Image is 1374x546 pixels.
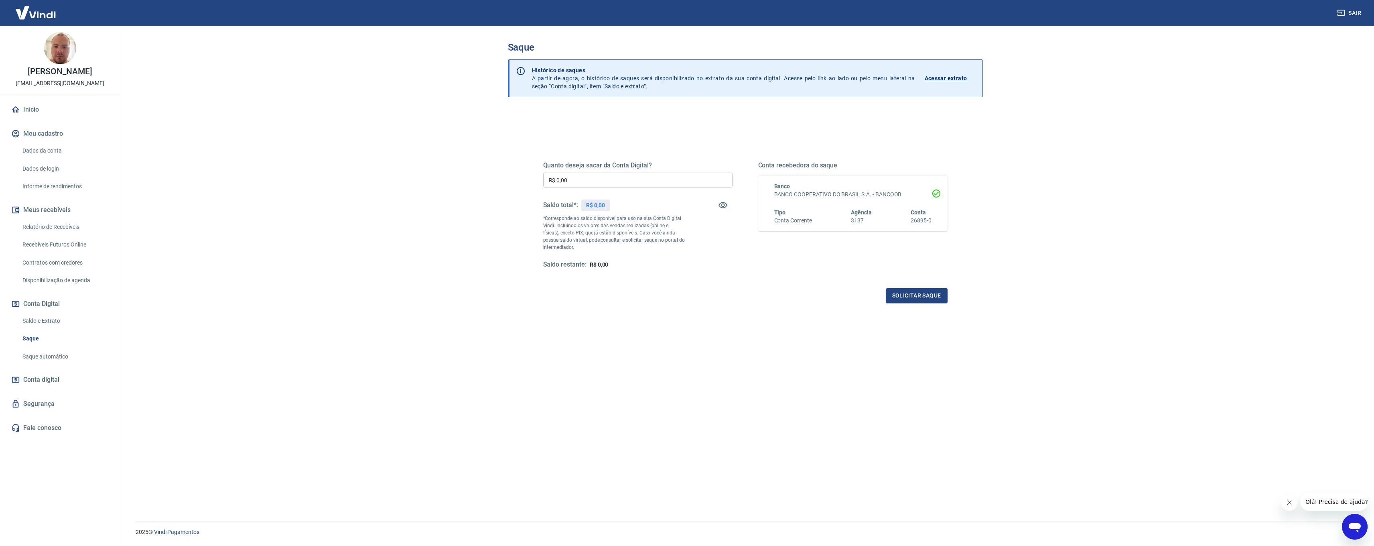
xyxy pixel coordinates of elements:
[774,209,786,216] span: Tipo
[28,67,92,76] p: [PERSON_NAME]
[19,178,110,195] a: Informe de rendimentos
[10,201,110,219] button: Meus recebíveis
[851,209,872,216] span: Agência
[543,261,587,269] h5: Saldo restante:
[851,216,872,225] h6: 3137
[10,419,110,437] a: Fale conosco
[44,32,76,64] img: 034dc4fc-2ac5-4c4d-8049-00eea915e9c0.jpeg
[19,236,110,253] a: Recebíveis Futuros Online
[19,219,110,235] a: Relatório de Recebíveis
[886,288,948,303] button: Solicitar saque
[1342,514,1368,540] iframe: Botão para abrir a janela de mensagens
[19,348,110,365] a: Saque automático
[10,0,62,25] img: Vindi
[543,161,733,169] h5: Quanto deseja sacar da Conta Digital?
[10,371,110,389] a: Conta digital
[19,272,110,289] a: Disponibilização de agenda
[1281,495,1297,511] iframe: Fechar mensagem
[774,190,932,199] h6: BANCO COOPERATIVO DO BRASIL S.A. - BANCOOB
[774,183,790,189] span: Banco
[16,79,104,88] p: [EMAIL_ADDRESS][DOMAIN_NAME]
[925,74,967,82] p: Acessar extrato
[136,528,1355,536] p: 2025 ©
[543,201,578,209] h5: Saldo total*:
[758,161,948,169] h5: Conta recebedora do saque
[23,374,59,385] span: Conta digital
[1301,493,1368,511] iframe: Mensagem da empresa
[590,261,609,268] span: R$ 0,00
[19,255,110,271] a: Contratos com credores
[10,395,110,413] a: Segurança
[10,101,110,118] a: Início
[911,209,926,216] span: Conta
[586,201,605,210] p: R$ 0,00
[19,143,110,159] a: Dados da conta
[925,66,976,90] a: Acessar extrato
[774,216,812,225] h6: Conta Corrente
[19,161,110,177] a: Dados de login
[532,66,915,74] p: Histórico de saques
[5,6,67,12] span: Olá! Precisa de ajuda?
[10,125,110,143] button: Meu cadastro
[1335,6,1364,20] button: Sair
[19,330,110,347] a: Saque
[532,66,915,90] p: A partir de agora, o histórico de saques será disponibilizado no extrato da sua conta digital. Ac...
[10,295,110,313] button: Conta Digital
[19,313,110,329] a: Saldo e Extrato
[154,529,199,535] a: Vindi Pagamentos
[911,216,932,225] h6: 26895-0
[543,215,685,251] p: *Corresponde ao saldo disponível para uso na sua Conta Digital Vindi. Incluindo os valores das ve...
[508,42,983,53] h3: Saque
